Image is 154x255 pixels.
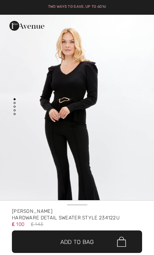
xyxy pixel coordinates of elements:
[48,5,106,9] a: Two ways to save. Up to 60%!
[9,21,44,31] img: 1ère Avenue
[12,214,142,221] div: Hardware Detail Sweater Style 234122u
[12,219,24,227] span: ₤ 100
[12,208,142,214] div: [PERSON_NAME]
[117,237,126,247] img: Bag.svg
[60,237,94,246] span: Add to Bag
[9,22,44,29] a: 1ère Avenue
[31,221,43,228] span: ₤ 143
[12,230,142,253] button: Add to Bag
